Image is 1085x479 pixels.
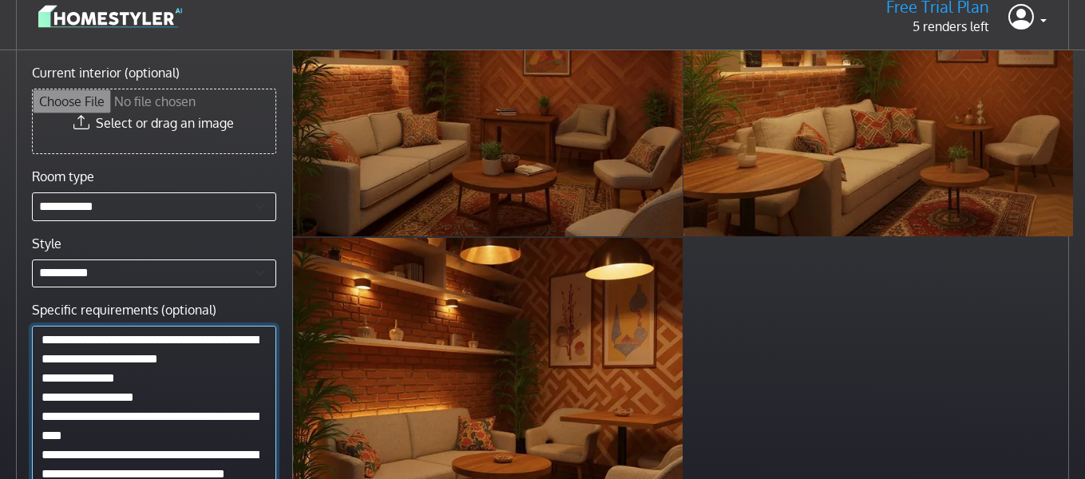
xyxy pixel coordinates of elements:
label: Specific requirements (optional) [32,300,216,319]
p: 5 renders left [886,17,989,36]
label: Style [32,234,61,253]
label: Current interior (optional) [32,63,180,82]
label: Room type [32,167,94,186]
img: logo-3de290ba35641baa71223ecac5eacb59cb85b4c7fdf211dc9aaecaaee71ea2f8.svg [38,2,182,30]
